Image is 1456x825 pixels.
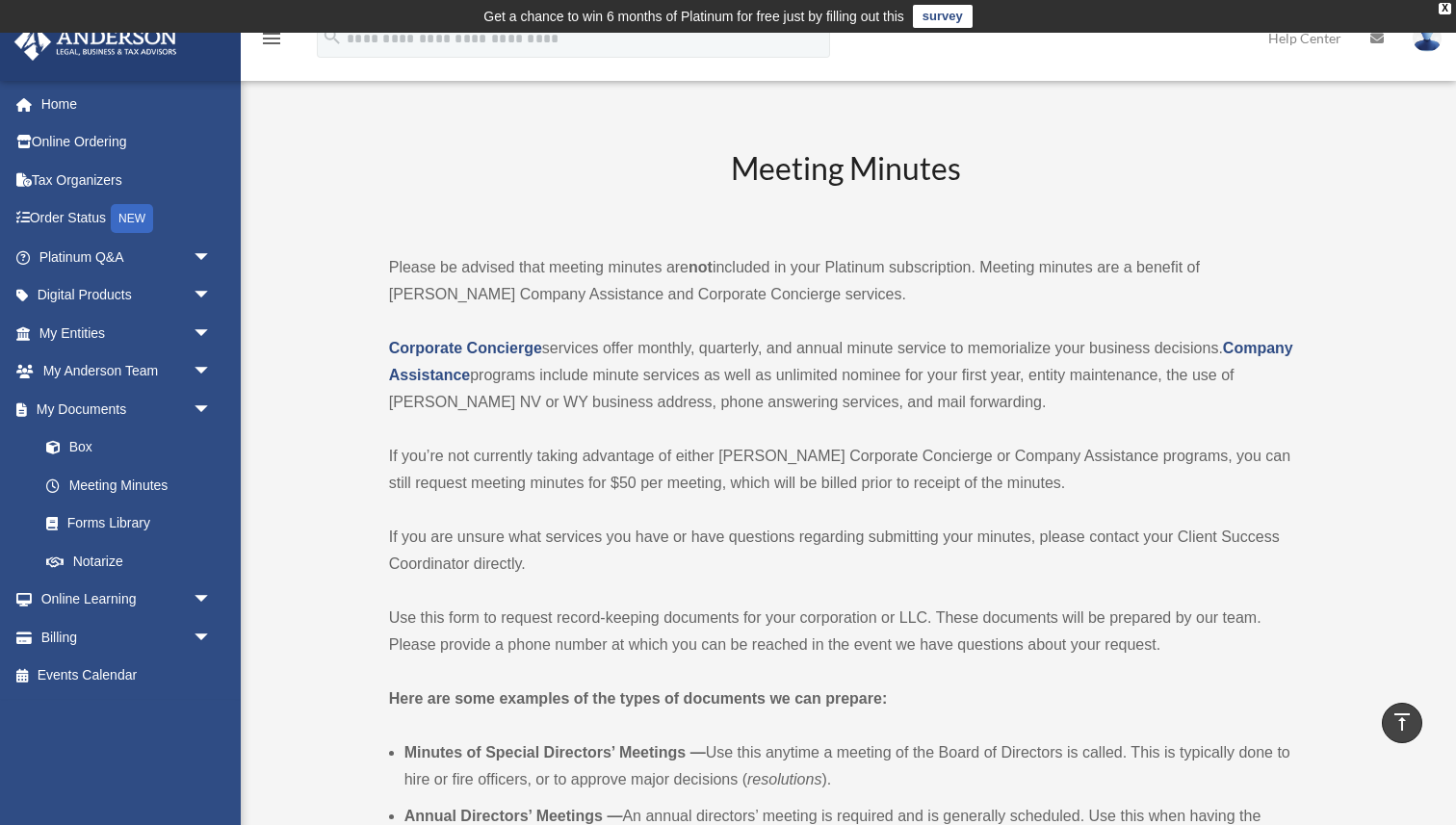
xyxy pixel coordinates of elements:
[404,739,1304,793] li: Use this anytime a meeting of the Board of Directors is called. This is typically done to hire or...
[389,443,1304,497] p: If you’re not currently taking advantage of either [PERSON_NAME] Corporate Concierge or Company A...
[193,276,231,316] span: arrow_drop_down
[13,199,241,239] a: Order StatusNEW
[13,390,241,428] a: My Documentsarrow_drop_down
[389,605,1304,658] p: Use this form to request record-keeping documents for your corporation or LLC. These documents wi...
[404,744,706,761] b: Minutes of Special Directors’ Meetings —
[13,618,241,657] a: Billingarrow_drop_down
[193,238,231,277] span: arrow_drop_down
[913,5,973,28] a: survey
[193,390,231,429] span: arrow_drop_down
[260,34,283,50] a: menu
[483,5,904,28] div: Get a chance to win 6 months of Platinum for free just by filling out this
[260,27,283,50] i: menu
[389,335,1304,416] p: services offer monthly, quarterly, and annual minute service to memorialize your business decisio...
[389,340,1293,383] a: Company Assistance
[389,524,1304,578] p: If you are unsure what services you have or have questions regarding submitting your minutes, ple...
[389,254,1304,308] p: Please be advised that meeting minutes are included in your Platinum subscription. Meeting minute...
[404,808,623,824] b: Annual Directors’ Meetings —
[747,771,821,787] em: resolutions
[193,314,231,353] span: arrow_drop_down
[13,238,241,276] a: Platinum Q&Aarrow_drop_down
[13,580,241,619] a: Online Learningarrow_drop_down
[389,147,1304,227] h2: Meeting Minutes
[27,428,241,467] a: Box
[27,504,241,543] a: Forms Library
[389,690,888,707] strong: Here are some examples of the types of documents we can prepare:
[9,23,183,61] img: Anderson Advisors Platinum Portal
[27,466,231,504] a: Meeting Minutes
[13,657,241,695] a: Events Calendar
[1413,24,1442,52] img: User Pic
[1391,710,1414,734] i: vertical_align_top
[13,85,241,123] a: Home
[689,259,713,275] strong: not
[389,340,542,356] a: Corporate Concierge
[322,26,343,47] i: search
[13,352,241,391] a: My Anderson Teamarrow_drop_down
[193,618,231,657] span: arrow_drop_down
[13,314,241,352] a: My Entitiesarrow_drop_down
[13,123,241,162] a: Online Ordering
[111,204,153,233] div: NEW
[13,276,241,315] a: Digital Productsarrow_drop_down
[1382,703,1422,743] a: vertical_align_top
[27,542,241,580] a: Notarize
[13,161,241,199] a: Tax Organizers
[193,580,231,620] span: arrow_drop_down
[1439,3,1451,14] div: close
[193,352,231,392] span: arrow_drop_down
